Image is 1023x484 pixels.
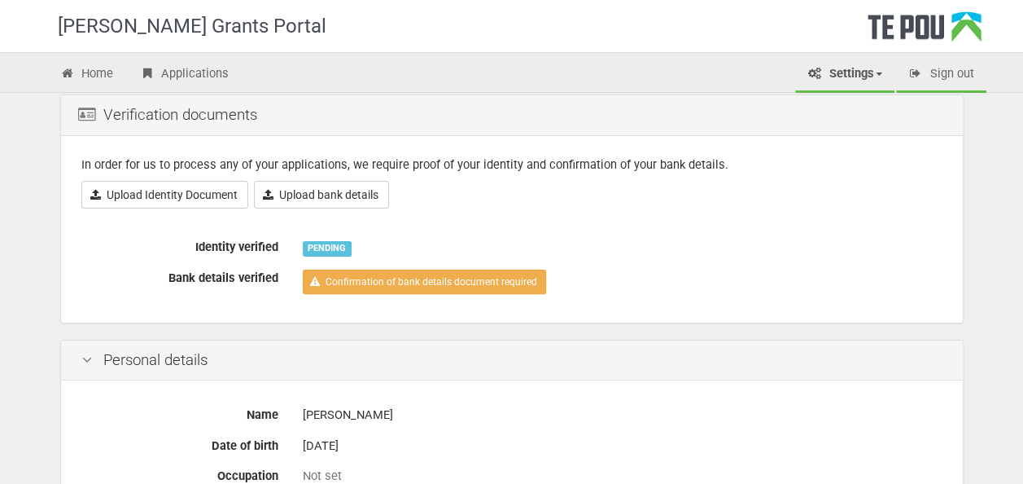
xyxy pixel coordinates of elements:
[81,181,248,209] a: Upload Identity Document
[254,181,389,209] a: Upload bank details
[61,95,963,136] div: Verification documents
[303,432,942,460] div: [DATE]
[896,57,986,93] a: Sign out
[795,57,894,93] a: Settings
[69,401,291,424] label: Name
[81,156,942,174] p: In order for us to process any of your applications, we require proof of your identity and confir...
[303,270,546,294] a: Confirmation of bank details document required
[303,401,942,429] div: [PERSON_NAME]
[69,233,291,256] label: Identity verified
[61,341,963,381] div: Personal details
[303,241,352,256] div: PENDING
[69,264,291,287] label: Bank details verified
[868,11,981,52] div: Te Pou Logo
[127,57,241,93] a: Applications
[69,432,291,455] label: Date of birth
[48,57,126,93] a: Home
